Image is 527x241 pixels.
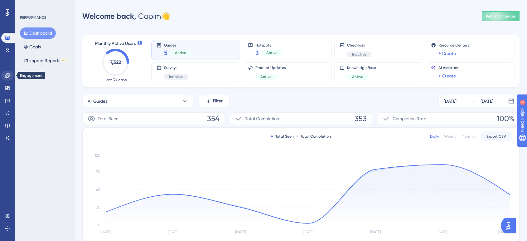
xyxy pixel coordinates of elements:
span: Guides [164,43,191,47]
span: Hotspots [255,43,283,47]
tspan: 60 [96,187,100,192]
tspan: 90 [96,170,100,174]
span: Welcome back, [82,12,136,21]
button: Filter [198,95,230,107]
span: 353 [355,114,367,124]
span: Active [352,74,363,79]
span: Checklists [347,43,371,48]
span: All Guides [88,97,107,105]
span: Resource Centers [438,43,469,48]
span: Monthly Active Users [95,40,136,47]
button: Dashboard [20,27,56,39]
span: Publish Changes [486,14,516,19]
span: 5 [164,48,167,57]
span: Active [260,74,272,79]
span: Inactive [169,74,183,79]
span: Need Help? [15,2,39,9]
div: Weekly [444,134,457,139]
tspan: [DATE] [498,230,509,234]
span: Surveys [164,65,188,70]
button: Goals [20,41,45,52]
span: Total Completion [245,115,279,122]
tspan: 120 [95,153,100,158]
span: Total Seen [98,115,118,122]
tspan: [DATE] [168,230,178,234]
button: Impact ReportsBETA [20,55,71,66]
div: 3 [43,3,45,8]
span: Active [266,50,278,55]
button: All Guides [82,95,193,107]
span: 100% [497,114,514,124]
tspan: 30 [96,205,100,209]
tspan: 0 [98,223,100,227]
tspan: [DATE] [235,230,246,234]
tspan: [DATE] [303,230,313,234]
span: Completion Rate [392,115,426,122]
tspan: [DATE] [100,230,111,234]
span: Inactive [352,52,366,57]
text: 7,322 [110,59,121,65]
div: Total Seen [271,134,294,139]
button: Export CSV [481,131,512,141]
button: Publish Changes [482,11,520,21]
div: Daily [430,134,439,139]
span: 3 [255,48,259,57]
div: Monthly [462,134,476,139]
span: Filter [213,97,223,105]
div: Capim 👋 [82,11,170,21]
a: + Create [438,50,456,57]
span: Product Updates [255,65,286,70]
span: Last 30 days [104,77,127,82]
div: [DATE] [444,97,457,105]
span: Export CSV [486,134,506,139]
div: PERFORMANCE [20,15,46,20]
div: [DATE] [481,97,493,105]
a: + Create [438,72,456,80]
span: Active [175,50,186,55]
tspan: [DATE] [370,230,381,234]
span: AI Assistant [438,65,459,70]
span: 354 [207,114,220,124]
div: Total Completion [296,134,331,139]
tspan: [DATE] [438,230,448,234]
iframe: UserGuiding AI Assistant Launcher [501,216,520,235]
span: Knowledge Base [347,65,376,70]
div: BETA [61,59,67,62]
